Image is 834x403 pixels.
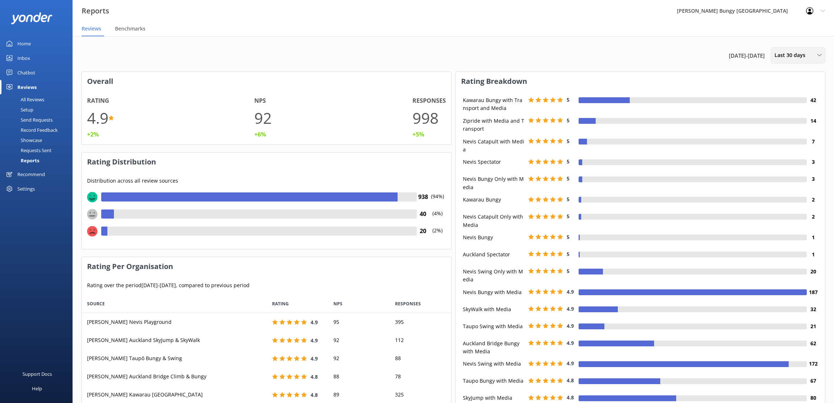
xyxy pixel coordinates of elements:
p: (94%) [430,192,446,209]
h1: 998 [412,106,439,130]
span: 4.9 [567,305,574,312]
h4: 80 [807,394,819,402]
div: Nevis Swing with Media [461,360,526,368]
div: Zipride with Media and Transport [461,117,526,133]
span: Reviews [82,25,101,32]
div: Auckland Bridge Bungy with Media [461,339,526,356]
p: Rating over the period [DATE] - [DATE] , compared to previous period [87,281,446,289]
h4: 7 [807,138,819,146]
div: Requests Sent [4,145,52,155]
span: 5 [567,233,570,240]
span: Benchmarks [115,25,145,32]
span: 4.8 [567,394,574,401]
h1: 4.9 [87,106,108,130]
div: Showcase [4,135,42,145]
div: Reviews [17,80,37,94]
span: 5 [567,196,570,203]
div: Taupo Swing with Media [461,322,526,330]
h4: 3 [807,175,819,183]
div: Nevis Bungy Only with Media [461,175,526,191]
span: 4.8 [311,391,318,398]
span: 4.9 [567,360,574,367]
div: AJ Hackett Nevis Playground [82,313,267,331]
span: Source [87,300,105,307]
a: Requests Sent [4,145,73,155]
span: 5 [567,96,570,103]
a: Reports [4,155,73,166]
div: 88 [328,367,390,386]
a: All Reviews [4,94,73,105]
div: Auckland Spectator [461,251,526,259]
div: Nevis Catapult Only with Media [461,213,526,229]
h4: Rating [87,96,109,106]
h4: 67 [807,377,819,385]
div: Settings [17,182,35,196]
div: Home [17,36,31,51]
h3: Overall [82,72,451,91]
span: 5 [567,175,570,182]
div: Nevis Spectator [461,158,526,166]
div: Reports [4,155,39,166]
span: 5 [567,138,570,144]
span: 5 [567,268,570,274]
h4: 14 [807,117,819,125]
div: Help [32,381,42,396]
div: Support Docs [22,367,52,381]
div: 112 [390,331,451,349]
h3: Rating Per Organisation [82,257,451,276]
div: Nevis Bungy with Media [461,288,526,296]
h4: 32 [807,305,819,313]
div: Kawarau Bungy [461,196,526,204]
h4: 172 [807,360,819,368]
h4: 3 [807,158,819,166]
span: 4.8 [311,373,318,380]
div: All Reviews [4,94,44,105]
div: 92 [328,331,390,349]
span: 5 [567,251,570,257]
span: 4.9 [311,319,318,326]
div: Nevis Swing Only with Media [461,268,526,284]
div: AJ Hackett Taupō Bungy & Swing [82,349,267,367]
h4: 187 [807,288,819,296]
h4: 21 [807,322,819,330]
a: Record Feedback [4,125,73,135]
a: Send Requests [4,115,73,125]
h4: 938 [417,192,430,202]
h4: 42 [807,96,819,104]
a: Showcase [4,135,73,145]
h4: 1 [807,251,819,259]
div: AJ Hackett Auckland SkyJump & SkyWalk [82,331,267,349]
div: 95 [328,313,390,331]
div: SkyJump with Media [461,394,526,402]
h4: 20 [417,227,430,236]
p: (2%) [430,227,446,244]
div: Send Requests [4,115,53,125]
div: SkyWalk with Media [461,305,526,313]
span: 4.9 [311,337,318,344]
div: 78 [390,367,451,386]
span: 5 [567,158,570,165]
div: Nevis Bungy [461,233,526,241]
span: 5 [567,213,570,220]
div: 88 [390,349,451,367]
img: yonder-white-logo.png [11,12,53,24]
div: Chatbot [17,65,35,80]
span: NPS [333,300,342,307]
div: +6% [254,130,266,139]
h4: 2 [807,196,819,204]
span: [DATE] - [DATE] [729,51,765,60]
div: Taupo Bungy with Media [461,377,526,385]
div: Recommend [17,167,45,182]
span: RATING [272,300,289,307]
h4: Responses [412,96,446,106]
h3: Rating Breakdown [456,72,825,91]
div: +5% [412,130,424,139]
span: 4.9 [567,322,574,329]
span: Last 30 days [775,51,810,59]
h3: Rating Distribution [82,152,451,171]
div: AJ Hackett Auckland Bridge Climb & Bungy [82,367,267,386]
div: 395 [390,313,451,331]
span: RESPONSES [395,300,421,307]
div: Kawarau Bungy with Transport and Media [461,96,526,113]
div: Nevis Catapult with Media [461,138,526,154]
